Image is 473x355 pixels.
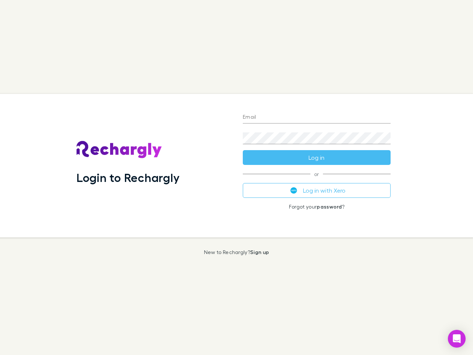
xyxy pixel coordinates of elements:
h1: Login to Rechargly [76,170,180,185]
button: Log in [243,150,391,165]
p: New to Rechargly? [204,249,269,255]
div: Open Intercom Messenger [448,330,466,348]
a: Sign up [250,249,269,255]
a: password [317,203,342,210]
p: Forgot your ? [243,204,391,210]
img: Rechargly's Logo [76,141,162,159]
button: Log in with Xero [243,183,391,198]
img: Xero's logo [290,187,297,194]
